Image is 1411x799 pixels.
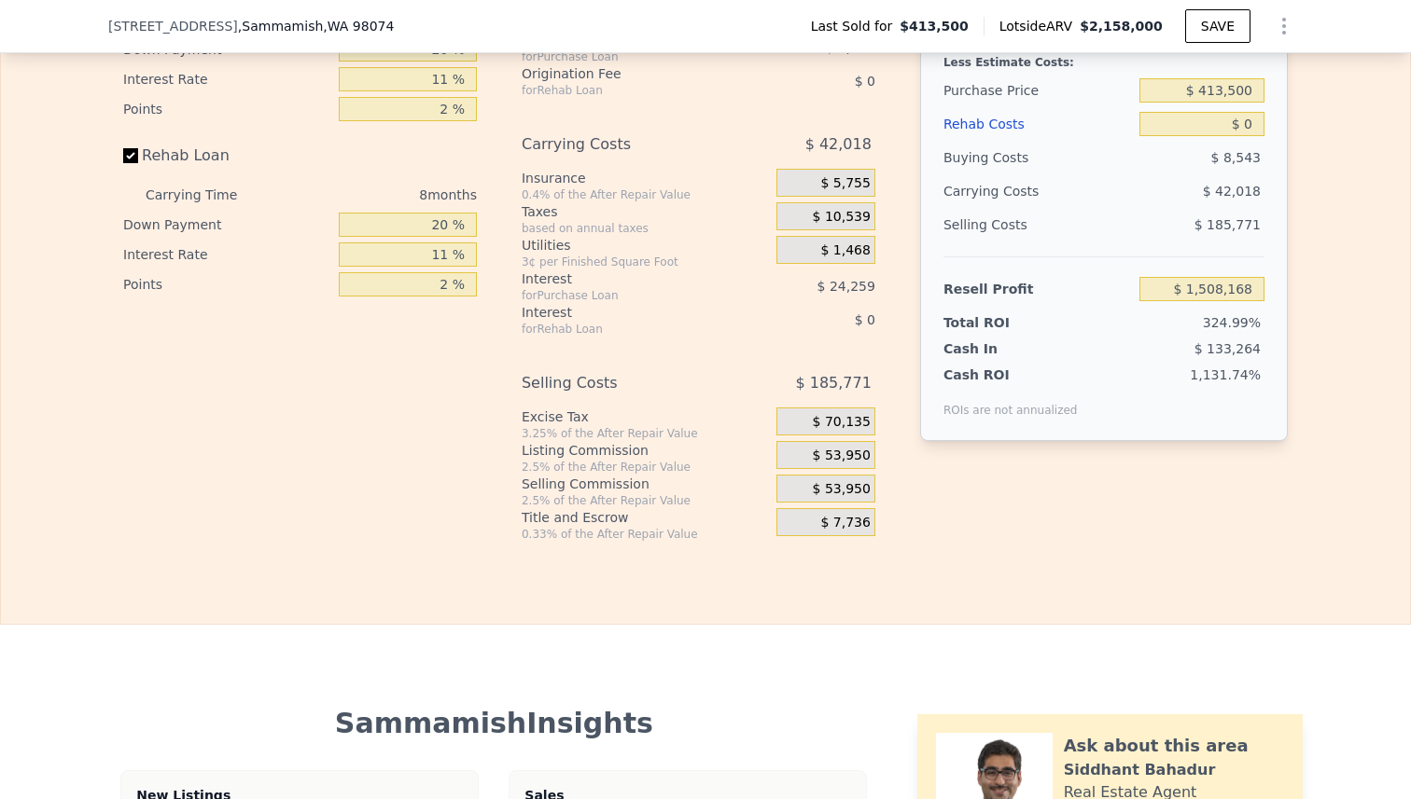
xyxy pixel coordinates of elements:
div: Total ROI [943,313,1060,332]
span: $ 24,259 [817,279,875,294]
div: 2.5% of the After Repair Value [522,460,769,475]
input: Rehab Loan [123,148,138,163]
div: for Rehab Loan [522,83,730,98]
div: Origination Fee [522,64,730,83]
span: $2,158,000 [1080,19,1163,34]
button: SAVE [1185,9,1250,43]
span: $ 5,755 [820,175,870,192]
div: for Rehab Loan [522,322,730,337]
span: $ 1,468 [820,242,870,259]
span: $ 42,018 [805,128,872,161]
div: Rehab Costs [943,107,1132,141]
div: Sammamish Insights [123,707,865,740]
div: Buying Costs [943,141,1132,174]
span: 1,131.74% [1190,367,1261,382]
div: Taxes [522,202,769,221]
div: Carrying Time [146,180,267,210]
div: 0.33% of the After Repair Value [522,527,769,542]
div: for Purchase Loan [522,49,730,64]
div: Excise Tax [522,407,769,426]
span: $ 53,950 [813,481,871,498]
span: $ 133,264 [1194,341,1261,356]
div: Selling Costs [943,208,1132,241]
label: Rehab Loan [123,139,331,172]
span: 324.99% [1203,315,1261,330]
span: , Sammamish [238,17,395,35]
span: Last Sold for [811,17,901,35]
div: Interest [522,303,730,322]
div: Listing Commission [522,441,769,460]
div: Resell Profit [943,272,1132,306]
div: Utilities [522,236,769,255]
span: $ 0 [855,74,875,89]
div: Ask about this area [1064,733,1249,759]
div: Down Payment [123,210,331,240]
div: ROIs are not annualized [943,384,1078,418]
span: [STREET_ADDRESS] [108,17,238,35]
span: $ 8,543 [1211,150,1261,165]
div: 0.4% of the After Repair Value [522,187,769,202]
div: 3¢ per Finished Square Foot [522,255,769,269]
div: Points [123,269,331,299]
div: Title and Escrow [522,508,769,527]
span: Lotside ARV [999,17,1080,35]
span: , WA 98074 [323,19,394,34]
div: 2.5% of the After Repair Value [522,493,769,508]
div: Selling Costs [522,366,730,400]
div: Interest [522,269,730,288]
span: $413,500 [900,17,969,35]
div: Insurance [522,169,769,187]
div: Carrying Costs [522,128,730,161]
span: $ 185,771 [795,366,871,400]
div: Siddhant Bahadur [1064,759,1216,781]
div: Cash ROI [943,365,1078,384]
span: $ 70,135 [813,414,871,431]
span: $ 53,950 [813,448,871,464]
div: Interest Rate [123,64,331,94]
div: Points [123,94,331,124]
span: $ 185,771 [1194,217,1261,232]
span: $ 10,539 [813,209,871,226]
div: 8 months [274,180,477,210]
div: Carrying Costs [943,174,1060,208]
div: Selling Commission [522,475,769,493]
div: Cash In [943,339,1060,358]
div: Less Estimate Costs: [943,40,1264,74]
div: Interest Rate [123,240,331,269]
button: Show Options [1265,7,1303,45]
span: $ 0 [855,312,875,327]
div: Purchase Price [943,74,1132,107]
div: based on annual taxes [522,221,769,236]
span: $ 42,018 [1203,184,1261,199]
div: for Purchase Loan [522,288,730,303]
div: 3.25% of the After Repair Value [522,426,769,441]
span: $ 7,736 [820,515,870,531]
